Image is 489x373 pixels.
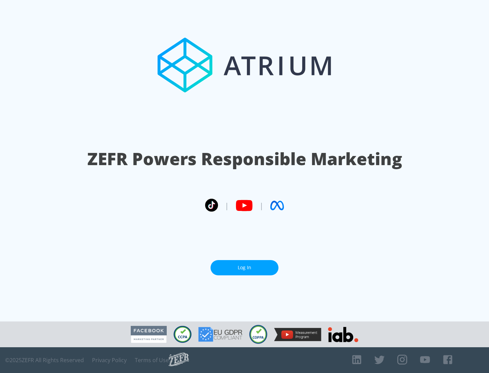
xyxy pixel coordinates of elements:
span: © 2025 ZEFR All Rights Reserved [5,357,84,364]
a: Terms of Use [135,357,169,364]
img: COPPA Compliant [249,325,267,344]
img: YouTube Measurement Program [274,328,321,341]
h1: ZEFR Powers Responsible Marketing [87,147,402,171]
img: IAB [328,327,358,342]
img: Facebook Marketing Partner [131,326,167,343]
img: CCPA Compliant [174,326,192,343]
span: | [225,200,229,211]
a: Privacy Policy [92,357,127,364]
span: | [259,200,264,211]
a: Log In [211,260,278,275]
img: GDPR Compliant [198,327,242,342]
